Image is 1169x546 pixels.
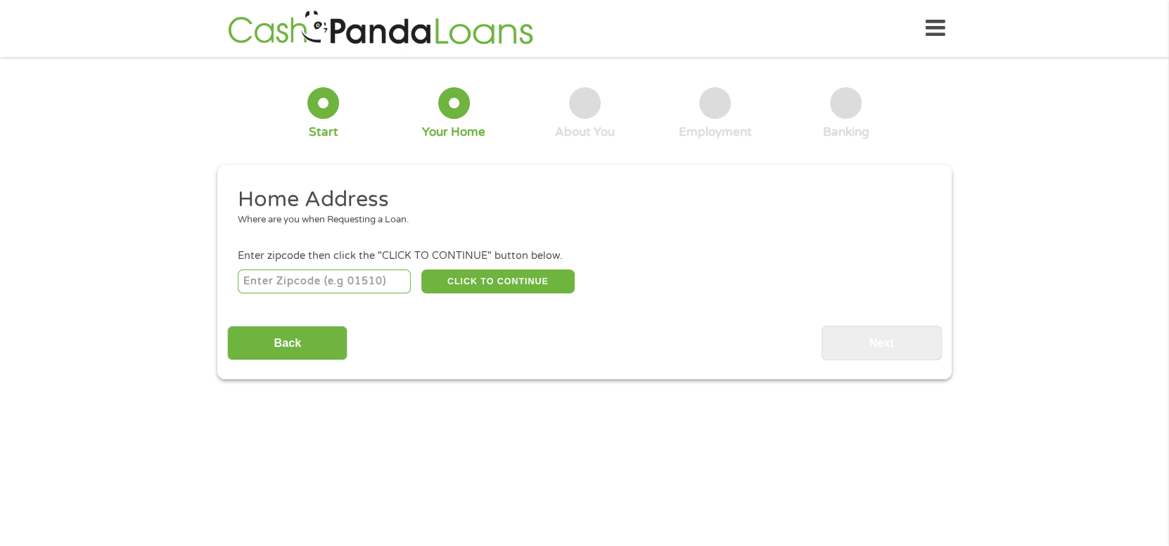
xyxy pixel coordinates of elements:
[238,186,921,214] h2: Home Address
[224,8,537,49] img: GetLoanNow Logo
[679,125,752,140] div: Employment
[308,125,338,140] div: Start
[822,326,942,360] input: Next
[823,125,869,140] div: Banking
[227,326,347,360] input: Back
[238,269,411,293] input: Enter Zipcode (e.g 01510)
[422,125,485,140] div: Your Home
[238,248,931,264] div: Enter zipcode then click the "CLICK TO CONTINUE" button below.
[555,125,615,140] div: About You
[421,269,575,293] button: CLICK TO CONTINUE
[238,213,921,227] div: Where are you when Requesting a Loan.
